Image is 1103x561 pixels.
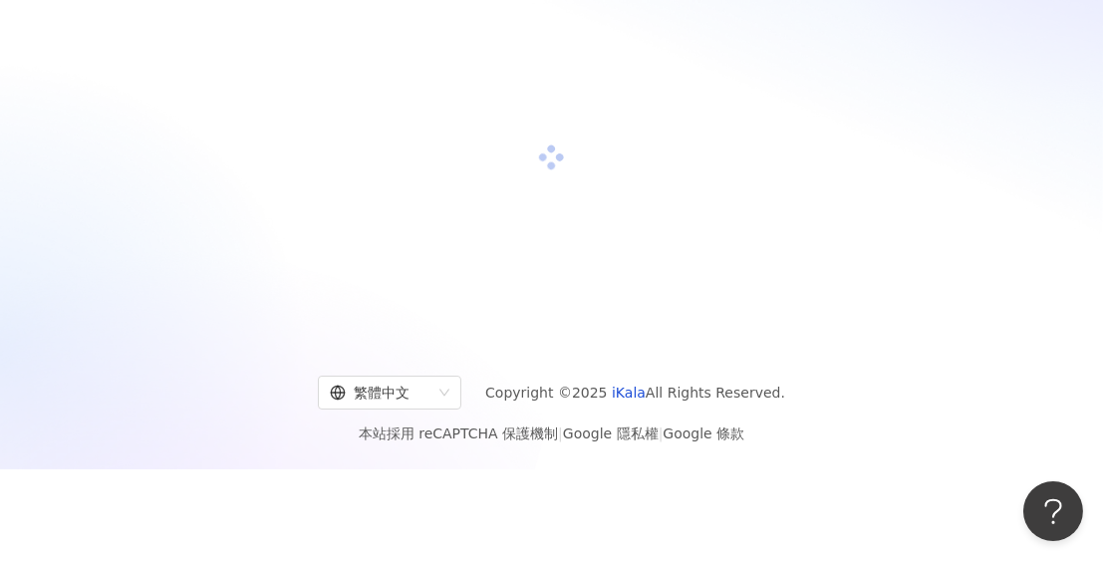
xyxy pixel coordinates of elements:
span: 本站採用 reCAPTCHA 保護機制 [359,421,744,445]
span: Copyright © 2025 All Rights Reserved. [485,381,785,405]
span: | [558,425,563,441]
span: | [659,425,664,441]
div: 繁體中文 [330,377,431,409]
iframe: Help Scout Beacon - Open [1023,481,1083,541]
a: Google 條款 [663,425,744,441]
a: Google 隱私權 [563,425,659,441]
a: iKala [612,385,646,401]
